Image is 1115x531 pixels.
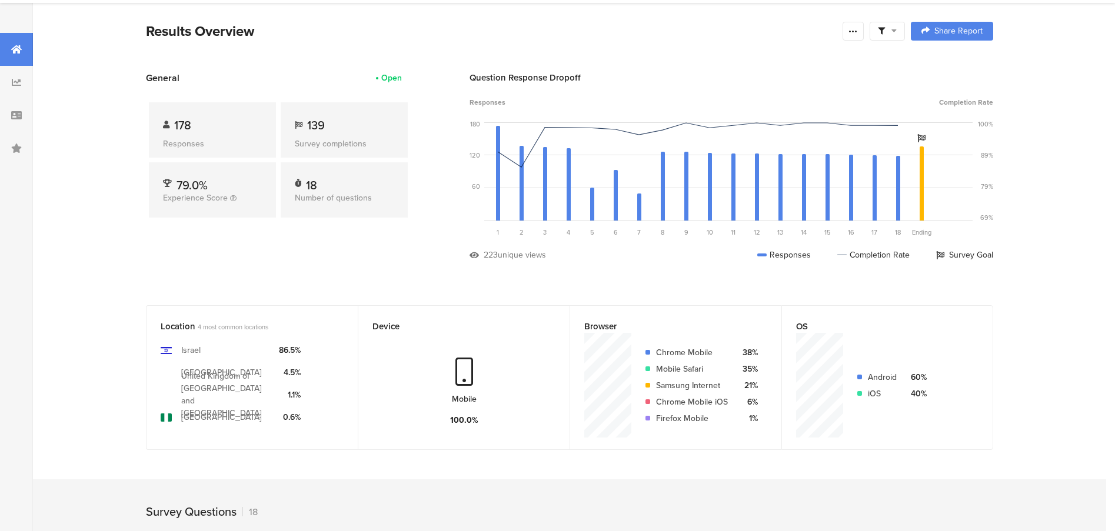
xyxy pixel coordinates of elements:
div: 0.6% [279,411,301,423]
span: Experience Score [163,192,228,204]
div: 1% [737,412,758,425]
div: 79% [981,182,993,191]
div: 1.1% [279,389,301,401]
span: 9 [684,228,688,237]
div: 40% [906,388,927,400]
div: Question Response Dropoff [470,71,993,84]
span: 4 most common locations [198,322,268,332]
span: 6 [614,228,618,237]
div: 18 [242,505,258,519]
div: 38% [737,346,758,359]
div: [GEOGRAPHIC_DATA] [181,366,262,379]
div: 6% [737,396,758,408]
div: Chrome Mobile iOS [656,396,728,408]
span: 10 [707,228,713,237]
div: 4.5% [279,366,301,379]
span: Completion Rate [939,97,993,108]
span: 8 [661,228,664,237]
div: Completion Rate [837,249,910,261]
div: Results Overview [146,21,837,42]
div: 35% [737,363,758,375]
div: Ending [910,228,933,237]
span: 12 [754,228,760,237]
div: 100.0% [450,414,478,426]
div: 180 [470,119,480,129]
div: 89% [981,151,993,160]
span: 5 [590,228,594,237]
i: Survey Goal [917,134,926,142]
div: 18 [306,176,317,188]
div: unique views [498,249,546,261]
div: 21% [737,379,758,392]
div: United Kingdom of [GEOGRAPHIC_DATA] and [GEOGRAPHIC_DATA] [181,370,269,419]
div: 69% [980,213,993,222]
div: 86.5% [279,344,301,356]
span: 4 [567,228,570,237]
div: Survey completions [295,138,394,150]
div: Responses [163,138,262,150]
div: Chrome Mobile [656,346,728,359]
div: Israel [181,344,201,356]
div: Device [372,320,536,333]
span: 2 [520,228,524,237]
div: Samsung Internet [656,379,728,392]
span: Share Report [934,27,983,35]
span: 79.0% [177,176,208,194]
div: 60% [906,371,927,383]
span: 139 [307,116,325,134]
div: Firefox Mobile [656,412,728,425]
span: 18 [895,228,901,237]
div: Mobile [452,393,477,405]
div: Open [381,72,402,84]
span: 13 [777,228,783,237]
span: General [146,71,179,85]
div: 100% [978,119,993,129]
span: 3 [543,228,547,237]
div: 223 [484,249,498,261]
span: 15 [824,228,831,237]
span: 178 [174,116,191,134]
div: iOS [868,388,897,400]
div: OS [796,320,959,333]
span: 17 [871,228,877,237]
div: 60 [472,182,480,191]
span: 7 [637,228,641,237]
span: Responses [470,97,505,108]
div: Survey Goal [936,249,993,261]
div: Mobile Safari [656,363,728,375]
span: 16 [848,228,854,237]
span: 14 [801,228,807,237]
div: Browser [584,320,748,333]
div: Android [868,371,897,383]
div: 120 [470,151,480,160]
div: [GEOGRAPHIC_DATA] [181,411,262,423]
span: 11 [731,228,735,237]
span: Number of questions [295,192,372,204]
div: Survey Questions [146,503,237,520]
div: Location [161,320,324,333]
span: 1 [497,228,499,237]
div: Responses [757,249,811,261]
